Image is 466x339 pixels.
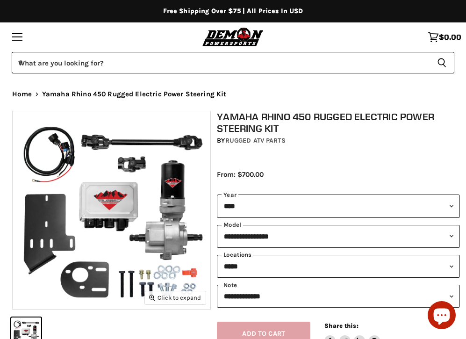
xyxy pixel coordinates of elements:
a: $0.00 [423,27,466,47]
form: Product [12,52,454,73]
span: From: $700.00 [217,170,264,179]
select: year [217,195,459,217]
span: Yamaha Rhino 450 Rugged Electric Power Steering Kit [42,90,227,98]
input: When autocomplete results are available use up and down arrows to review and enter to select [12,52,430,73]
span: Click to expand [149,294,201,301]
button: Click to expand [145,291,206,304]
a: Rugged ATV Parts [225,137,286,144]
img: Demon Powersports [201,26,265,47]
span: Share this: [324,322,358,329]
h1: Yamaha Rhino 450 Rugged Electric Power Steering Kit [217,111,459,134]
select: modal-name [217,225,459,248]
img: IMAGE [13,111,210,309]
button: Search [430,52,454,73]
inbox-online-store-chat: Shopify online store chat [425,301,459,332]
a: Home [12,90,32,98]
div: by [217,136,459,146]
select: keys [217,255,459,278]
span: $0.00 [439,33,461,41]
select: keys [217,285,459,308]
